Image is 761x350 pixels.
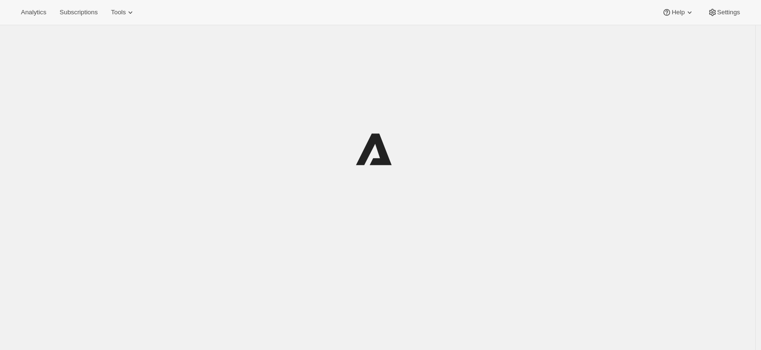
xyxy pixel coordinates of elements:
span: Subscriptions [59,9,98,16]
span: Settings [717,9,740,16]
span: Tools [111,9,126,16]
span: Analytics [21,9,46,16]
button: Settings [702,6,746,19]
button: Analytics [15,6,52,19]
button: Help [656,6,700,19]
span: Help [672,9,684,16]
button: Subscriptions [54,6,103,19]
button: Tools [105,6,141,19]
